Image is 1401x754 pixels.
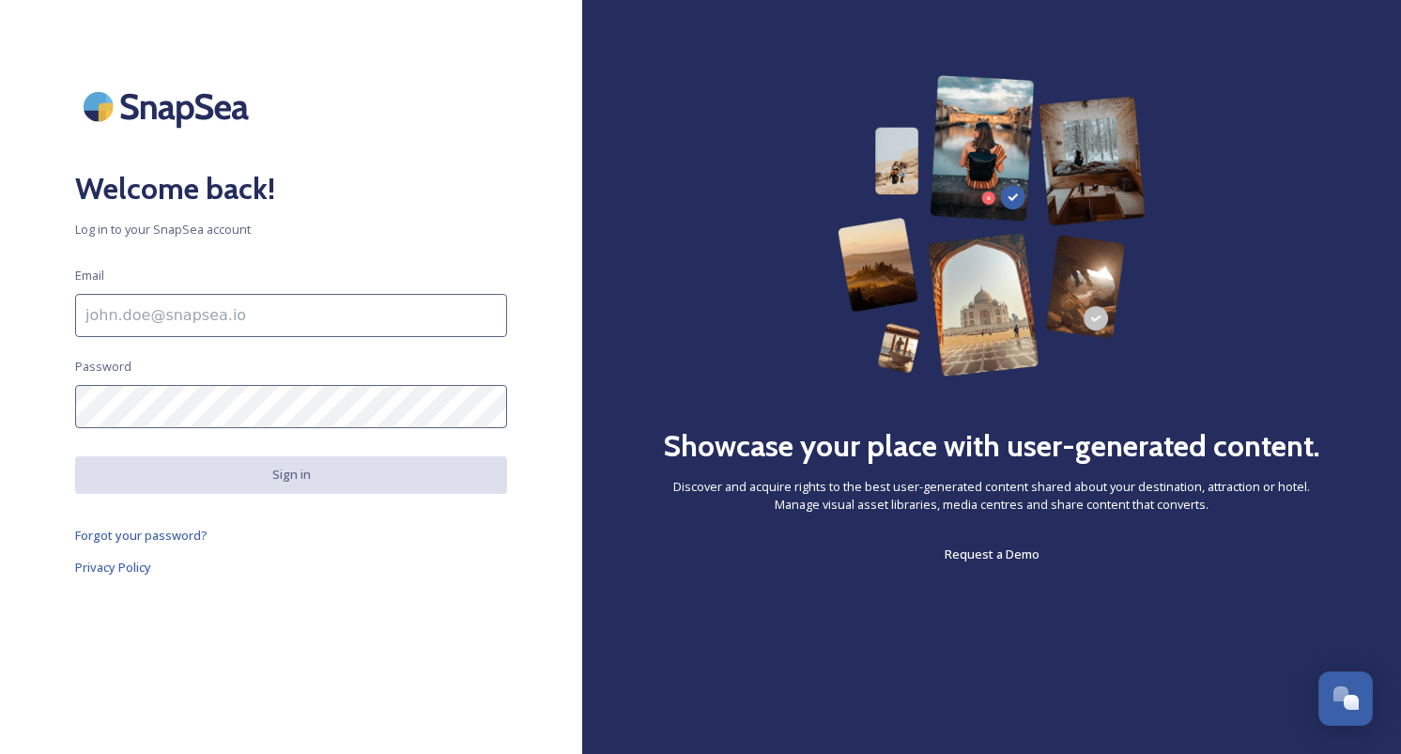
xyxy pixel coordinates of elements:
span: Password [75,358,131,376]
img: SnapSea Logo [75,75,263,138]
span: Privacy Policy [75,559,151,576]
a: Privacy Policy [75,556,507,578]
input: john.doe@snapsea.io [75,294,507,337]
span: Discover and acquire rights to the best user-generated content shared about your destination, att... [657,478,1326,514]
span: Email [75,267,104,285]
a: Request a Demo [945,543,1039,565]
span: Log in to your SnapSea account [75,221,507,239]
h2: Welcome back! [75,166,507,211]
button: Sign in [75,456,507,493]
span: Forgot your password? [75,527,208,544]
span: Request a Demo [945,546,1039,562]
h2: Showcase your place with user-generated content. [663,423,1320,469]
a: Forgot your password? [75,524,507,546]
button: Open Chat [1318,671,1373,726]
img: 63b42ca75bacad526042e722_Group%20154-p-800.png [838,75,1146,377]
